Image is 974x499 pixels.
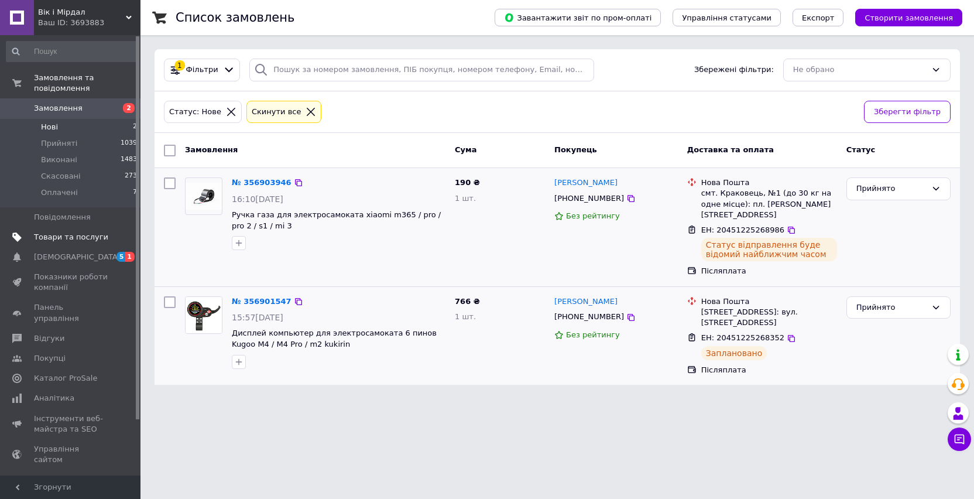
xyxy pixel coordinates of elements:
[38,18,140,28] div: Ваш ID: 3693883
[34,474,108,495] span: Гаманець компанії
[34,353,66,364] span: Покупці
[232,297,291,306] a: № 356901547
[701,266,837,276] div: Післяплата
[133,122,137,132] span: 2
[948,428,971,451] button: Чат з покупцем
[125,171,137,182] span: 273
[802,13,835,22] span: Експорт
[41,171,81,182] span: Скасовані
[174,60,185,71] div: 1
[34,103,83,114] span: Замовлення
[232,210,441,230] a: Ручка газа для электросамоката xiaomi m365 / pro / pro 2 / s1 / mi 3
[34,73,140,94] span: Замовлення та повідомлення
[865,13,953,22] span: Створити замовлення
[554,296,618,307] a: [PERSON_NAME]
[455,297,480,306] span: 766 ₴
[34,302,108,323] span: Панель управління
[864,101,951,124] button: Зберегти фільтр
[123,103,135,113] span: 2
[455,194,476,203] span: 1 шт.
[38,7,126,18] span: Вік і Мірдал
[186,64,218,76] span: Фільтри
[185,177,222,215] a: Фото товару
[855,9,962,26] button: Створити замовлення
[34,444,108,465] span: Управління сайтом
[34,413,108,435] span: Інструменти веб-майстра та SEO
[34,252,121,262] span: [DEMOGRAPHIC_DATA]
[6,41,138,62] input: Пошук
[125,252,135,262] span: 1
[232,313,283,322] span: 15:57[DATE]
[167,106,224,118] div: Статус: Нове
[566,211,620,220] span: Без рейтингу
[41,155,77,165] span: Виконані
[185,145,238,154] span: Замовлення
[554,177,618,189] a: [PERSON_NAME]
[701,238,837,261] div: Статус відправлення буде відомий найближчим часом
[504,12,651,23] span: Завантажити звіт по пром-оплаті
[856,183,927,195] div: Прийнято
[552,309,626,324] div: [PHONE_NUMBER]
[673,9,781,26] button: Управління статусами
[455,145,476,154] span: Cума
[793,9,844,26] button: Експорт
[121,155,137,165] span: 1483
[682,13,771,22] span: Управління статусами
[701,225,784,234] span: ЕН: 20451225268986
[566,330,620,339] span: Без рейтингу
[874,106,941,118] span: Зберегти фільтр
[701,346,767,360] div: Заплановано
[34,232,108,242] span: Товари та послуги
[34,272,108,293] span: Показники роботи компанії
[249,106,304,118] div: Cкинути все
[793,64,927,76] div: Не обрано
[185,296,222,334] a: Фото товару
[554,145,597,154] span: Покупець
[232,178,291,187] a: № 356903946
[34,333,64,344] span: Відгуки
[846,145,876,154] span: Статус
[701,365,837,375] div: Післяплата
[41,138,77,149] span: Прийняті
[701,296,837,307] div: Нова Пошта
[34,212,91,223] span: Повідомлення
[701,307,837,328] div: [STREET_ADDRESS]: вул. [STREET_ADDRESS]
[687,145,774,154] span: Доставка та оплата
[34,393,74,404] span: Аналітика
[232,329,437,348] a: Дисплей компьютер для электросамоката 6 пинов Kugoo M4 / M4 Pro / m2 kukirin
[455,312,476,321] span: 1 шт.
[116,252,126,262] span: 5
[701,333,784,342] span: ЕН: 20451225268352
[552,191,626,206] div: [PHONE_NUMBER]
[186,297,222,333] img: Фото товару
[701,177,837,188] div: Нова Пошта
[856,302,927,314] div: Прийнято
[249,59,594,81] input: Пошук за номером замовлення, ПІБ покупця, номером телефону, Email, номером накладної
[186,183,222,210] img: Фото товару
[121,138,137,149] span: 1039
[455,178,480,187] span: 190 ₴
[34,373,97,384] span: Каталог ProSale
[41,187,78,198] span: Оплачені
[133,187,137,198] span: 7
[701,188,837,220] div: смт. Краковець, №1 (до 30 кг на одне місце): пл. [PERSON_NAME][STREET_ADDRESS]
[41,122,58,132] span: Нові
[176,11,294,25] h1: Список замовлень
[843,13,962,22] a: Створити замовлення
[694,64,774,76] span: Збережені фільтри:
[495,9,661,26] button: Завантажити звіт по пром-оплаті
[232,194,283,204] span: 16:10[DATE]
